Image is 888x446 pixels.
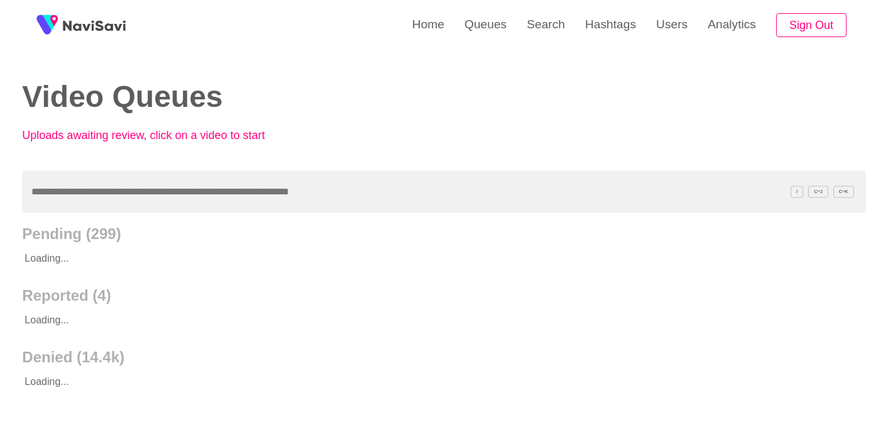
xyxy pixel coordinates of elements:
h2: Pending (299) [22,225,865,243]
img: fireSpot [31,9,63,41]
p: Loading... [22,366,781,398]
h2: Reported (4) [22,287,865,304]
span: / [791,186,803,198]
h2: Denied (14.4k) [22,348,865,366]
span: C^K [833,186,854,198]
p: Loading... [22,304,781,336]
button: Sign Out [776,13,847,38]
p: Uploads awaiting review, click on a video to start [22,129,299,142]
h2: Video Queues [22,81,425,114]
p: Loading... [22,243,781,274]
img: fireSpot [63,19,126,31]
span: C^J [808,186,828,198]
